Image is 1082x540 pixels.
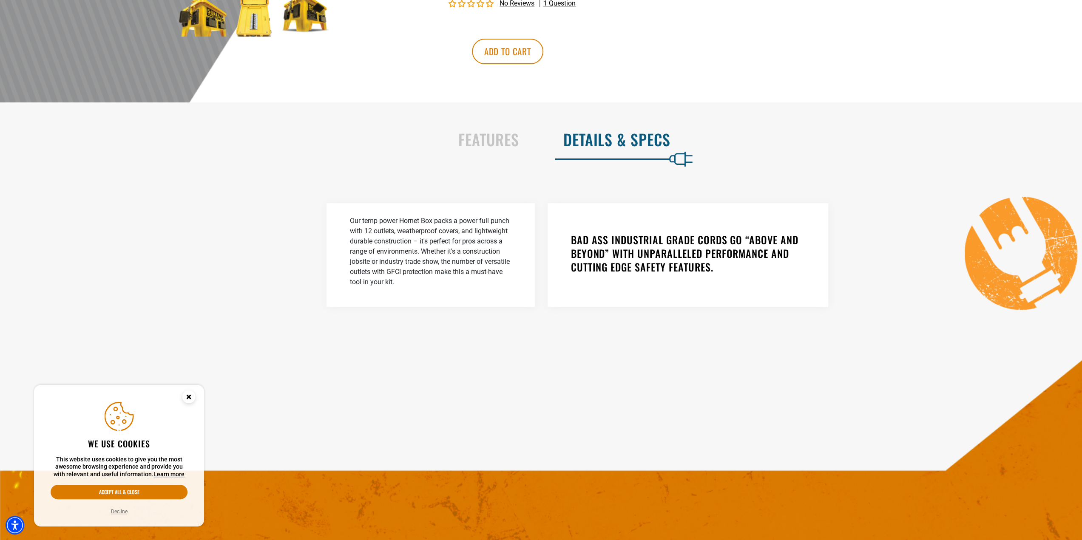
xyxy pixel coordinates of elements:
[108,507,130,516] button: Decline
[51,438,187,449] h2: We use cookies
[350,217,510,286] span: Our temp power Hornet Box packs a power full punch with 12 outlets, weatherproof covers, and ligh...
[571,233,805,274] h3: BAD ASS INDUSTRIAL GRADE CORDS GO “ABOVE AND BEYOND” WITH UNPARALLELED PERFORMANCE AND CUTTING ED...
[173,385,204,411] button: Close this option
[472,39,543,64] button: Add to cart
[34,385,204,527] aside: Cookie Consent
[51,485,187,499] button: Accept all & close
[18,130,519,148] h2: Features
[563,130,1065,148] h2: Details & Specs
[153,471,185,478] a: This website uses cookies to give you the most awesome browsing experience and provide you with r...
[51,456,187,478] p: This website uses cookies to give you the most awesome browsing experience and provide you with r...
[6,516,24,534] div: Accessibility Menu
